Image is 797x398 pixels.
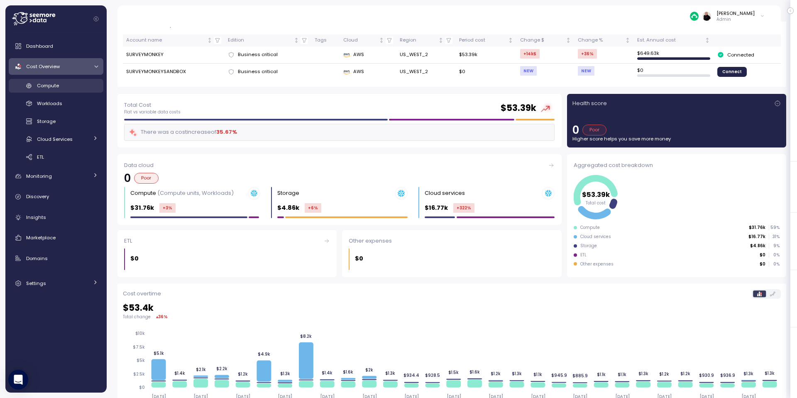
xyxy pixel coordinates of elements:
[277,189,299,197] div: Storage
[760,261,765,267] p: $0
[123,47,225,64] td: SURVEYMONKEY
[769,261,779,267] p: 0 %
[153,351,164,356] tspan: $5.1k
[123,314,151,320] p: Total change
[277,203,299,213] p: $4.86k
[129,128,237,137] div: There was a cost increase of
[722,67,742,76] span: Connect
[750,243,765,249] p: $4.86k
[26,214,46,221] span: Insights
[8,370,28,390] div: Open Intercom Messenger
[37,118,56,125] span: Storage
[403,373,419,378] tspan: $934.4
[26,173,52,179] span: Monitoring
[625,37,631,43] div: Not sorted
[133,371,145,377] tspan: $2.5k
[225,34,311,47] th: EditionNot sorted
[748,234,765,240] p: $16.77k
[582,190,610,199] tspan: $53.39k
[349,237,555,245] div: Other expenses
[572,125,579,135] p: 0
[26,43,53,49] span: Dashboard
[238,51,278,59] span: Business critical
[456,34,517,47] th: Period costNot sorted
[37,154,44,160] span: ETL
[769,252,779,258] p: 0 %
[634,34,714,47] th: Est. Annual costNot sorted
[124,237,330,245] div: ETL
[578,37,623,44] div: Change %
[578,66,594,76] div: NEW
[9,132,103,146] a: Cloud Services
[618,372,626,378] tspan: $1.1k
[765,371,775,376] tspan: $1.3k
[517,34,575,47] th: Change $Not sorted
[582,125,607,135] div: Poor
[716,17,755,22] p: Admin
[26,280,46,287] span: Settings
[322,370,332,376] tspan: $1.4k
[574,161,780,170] div: Aggregated cost breakdown
[749,225,765,231] p: $31.76k
[508,37,513,43] div: Not sorted
[717,67,747,77] a: Connect
[130,189,234,197] div: Compute
[575,34,633,47] th: Change %Not sorted
[37,136,73,142] span: Cloud Services
[769,234,779,240] p: 31 %
[396,47,456,64] td: US_WEST_2
[438,37,444,43] div: Not sorted
[578,49,597,59] div: +36 %
[91,16,101,22] button: Collapse navigation
[315,37,337,44] div: Tags
[512,371,522,376] tspan: $1.3k
[580,225,600,231] div: Compute
[9,275,103,292] a: Settings
[704,37,710,43] div: Not sorted
[720,373,735,378] tspan: $936.9
[634,64,714,80] td: $ 0
[343,68,393,76] div: AWS
[459,37,506,44] div: Period cost
[37,100,62,107] span: Workloads
[425,203,448,213] p: $16.77k
[365,367,373,373] tspan: $2k
[572,99,607,108] p: Health score
[9,58,103,75] a: Cost Overview
[491,371,501,377] tspan: $1.2k
[699,373,714,378] tspan: $930.9
[134,173,159,184] div: Poor
[124,173,131,184] p: 0
[597,372,605,377] tspan: $1.1k
[425,189,465,197] div: Cloud services
[158,314,168,320] div: 36 %
[37,82,59,89] span: Compute
[130,203,154,213] p: $31.76k
[637,37,704,44] div: Est. Annual cost
[280,371,290,376] tspan: $1.3k
[769,243,779,249] p: 9 %
[174,371,185,376] tspan: $1.4k
[743,371,753,376] tspan: $1.3k
[258,352,270,357] tspan: $4.9k
[533,372,542,377] tspan: $1.1k
[716,10,755,17] div: [PERSON_NAME]
[9,150,103,164] a: ETL
[580,261,614,267] div: Other expenses
[448,370,459,375] tspan: $1.5k
[343,37,377,44] div: Cloud
[300,334,312,339] tspan: $8.2k
[126,37,205,44] div: Account name
[520,66,537,76] div: NEW
[551,373,567,378] tspan: $945.9
[117,154,562,224] a: Data cloud0PoorCompute (Compute units, Workloads)$31.76k+3%Storage $4.86k+6%Cloud services $16.77...
[453,203,474,213] div: +322 %
[343,51,393,59] div: AWS
[133,344,145,350] tspan: $7.5k
[659,371,669,377] tspan: $1.2k
[9,38,103,54] a: Dashboard
[456,47,517,64] td: $53.39k
[135,331,145,337] tspan: $10k
[26,234,56,241] span: Marketplace
[124,109,181,115] p: Flat vs variable data costs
